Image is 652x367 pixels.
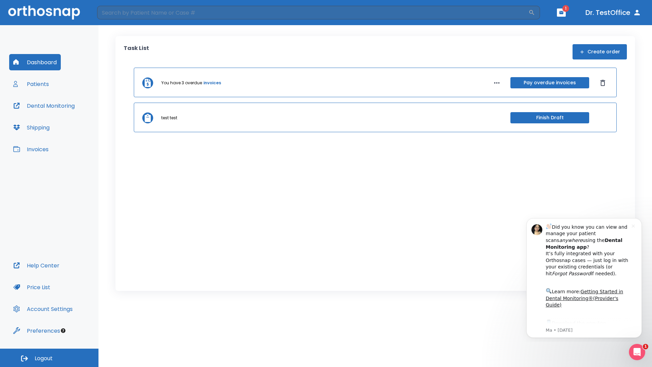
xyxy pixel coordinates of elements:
[124,44,149,59] p: Task List
[629,344,645,360] iframe: Intercom live chat
[60,328,66,334] div: Tooltip anchor
[597,77,608,88] button: Dismiss
[97,6,528,19] input: Search by Patient Name or Case #
[161,80,202,86] p: You have 3 overdue
[30,107,115,141] div: Download the app: | ​ Let us know if you need help getting started!
[35,355,53,362] span: Logout
[9,119,54,136] button: Shipping
[562,5,569,12] span: 1
[9,279,54,295] button: Price List
[8,5,80,19] img: Orthosnap
[510,77,589,88] button: Pay overdue invoices
[9,98,79,114] button: Dental Monitoring
[30,115,115,121] p: Message from Ma, sent 7w ago
[30,108,90,121] a: App Store
[643,344,648,349] span: 1
[203,80,221,86] a: invoices
[9,76,53,92] button: Patients
[583,6,644,19] button: Dr. TestOffice
[516,212,652,342] iframe: Intercom notifications message
[510,112,589,123] button: Finish Draft
[9,322,64,339] button: Preferences
[573,44,627,59] button: Create order
[161,115,177,121] p: test test
[9,141,53,157] button: Invoices
[9,54,61,70] button: Dashboard
[115,11,121,16] button: Dismiss notification
[9,257,64,274] button: Help Center
[9,301,77,317] button: Account Settings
